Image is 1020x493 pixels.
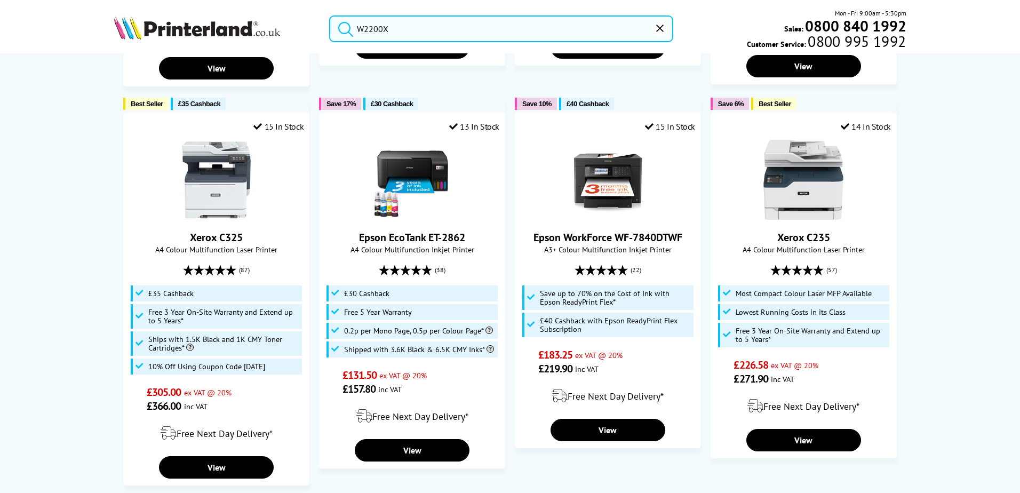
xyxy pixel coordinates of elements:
[806,36,906,46] span: 0800 995 1992
[716,244,891,255] span: A4 Colour Multifunction Laser Printer
[148,362,265,371] span: 10% Off Using Coupon Code [DATE]
[567,100,609,108] span: £40 Cashback
[759,100,791,108] span: Best Seller
[159,456,274,479] a: View
[148,335,299,352] span: Ships with 1.5K Black and 1K CMY Toner Cartridges*
[378,384,402,394] span: inc VAT
[372,140,452,220] img: Epson EcoTank ET-2862
[736,289,872,298] span: Most Compact Colour Laser MFP Available
[131,100,163,108] span: Best Seller
[147,399,181,413] span: £366.00
[777,230,830,244] a: Xerox C235
[359,230,465,244] a: Epson EcoTank ET-2862
[177,140,257,220] img: Xerox C325
[159,57,274,79] a: View
[746,55,862,77] a: View
[711,98,749,110] button: Save 6%
[449,121,499,132] div: 13 In Stock
[344,327,493,335] span: 0.2p per Mono Page, 0.5p per Colour Page*
[716,391,891,421] div: modal_delivery
[239,260,250,280] span: (87)
[129,244,304,255] span: A4 Colour Multifunction Laser Printer
[771,360,818,370] span: ex VAT @ 20%
[148,308,299,325] span: Free 3 Year On-Site Warranty and Extend up to 5 Years*
[147,385,181,399] span: £305.00
[575,350,623,360] span: ex VAT @ 20%
[575,364,599,374] span: inc VAT
[540,289,690,306] span: Save up to 70% on the Cost of Ink with Epson ReadyPrint Flex*
[148,289,194,298] span: £35 Cashback
[521,381,695,411] div: modal_delivery
[184,401,208,411] span: inc VAT
[734,358,768,372] span: £226.58
[123,98,169,110] button: Best Seller
[841,121,891,132] div: 14 In Stock
[177,211,257,222] a: Xerox C325
[319,98,361,110] button: Save 17%
[344,308,412,316] span: Free 5 Year Warranty
[551,419,666,441] a: View
[344,289,389,298] span: £30 Cashback
[538,348,573,362] span: £183.25
[342,382,376,396] span: £157.80
[540,316,690,333] span: £40 Cashback with Epson ReadyPrint Flex Subscription
[736,308,846,316] span: Lowest Running Costs in its Class
[631,260,641,280] span: (22)
[784,23,803,34] span: Sales:
[435,260,445,280] span: (38)
[751,98,796,110] button: Best Seller
[178,100,220,108] span: £35 Cashback
[533,230,682,244] a: Epson WorkForce WF-7840DTWF
[746,429,862,451] a: View
[803,21,906,31] a: 0800 840 1992
[325,244,499,255] span: A4 Colour Multifunction Inkjet Printer
[718,100,744,108] span: Save 6%
[342,368,377,382] span: £131.50
[329,15,673,42] input: Search product or brand
[114,16,280,39] img: Printerland Logo
[826,260,837,280] span: (57)
[190,230,243,244] a: Xerox C325
[521,244,695,255] span: A3+ Colour Multifunction Inkjet Printer
[371,100,413,108] span: £30 Cashback
[734,372,768,386] span: £271.90
[355,439,470,462] a: View
[253,121,304,132] div: 15 In Stock
[325,401,499,431] div: modal_delivery
[835,8,906,18] span: Mon - Fri 9:00am - 5:30pm
[736,327,886,344] span: Free 3 Year On-Site Warranty and Extend up to 5 Years*
[114,16,316,42] a: Printerland Logo
[568,140,648,220] img: Epson WorkForce WF-7840DTWF
[363,98,418,110] button: £30 Cashback
[522,100,552,108] span: Save 10%
[515,98,557,110] button: Save 10%
[344,345,494,354] span: Shipped with 3.6K Black & 6.5K CMY Inks*
[129,418,304,448] div: modal_delivery
[184,387,232,397] span: ex VAT @ 20%
[747,36,906,49] span: Customer Service:
[771,374,794,384] span: inc VAT
[559,98,614,110] button: £40 Cashback
[568,211,648,222] a: Epson WorkForce WF-7840DTWF
[645,121,695,132] div: 15 In Stock
[372,211,452,222] a: Epson EcoTank ET-2862
[379,370,427,380] span: ex VAT @ 20%
[171,98,226,110] button: £35 Cashback
[326,100,356,108] span: Save 17%
[763,211,843,222] a: Xerox C235
[763,140,843,220] img: Xerox C235
[538,362,573,376] span: £219.90
[805,16,906,36] b: 0800 840 1992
